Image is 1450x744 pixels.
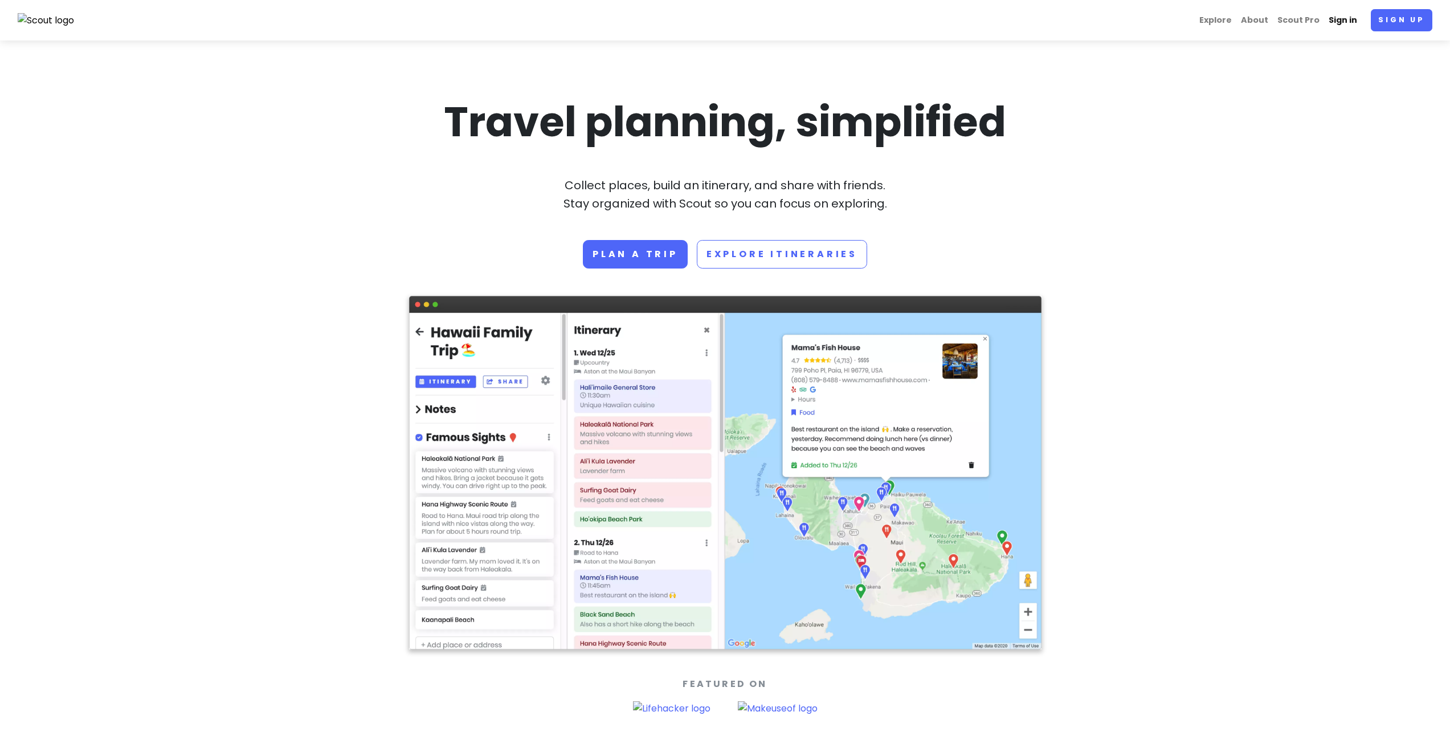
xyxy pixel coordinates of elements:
img: Screenshot of app [409,296,1041,650]
a: Scout Pro [1273,9,1324,31]
a: Sign in [1324,9,1362,31]
h1: Travel planning, simplified [409,95,1041,149]
a: Explore Itineraries [697,240,867,269]
img: Scout logo [18,13,75,28]
a: Sign up [1371,9,1432,31]
a: Explore [1195,9,1236,31]
a: Plan a trip [583,240,688,269]
img: Lifehacker logo [633,701,710,716]
a: About [1236,9,1273,31]
img: Makeuseof logo [738,701,818,716]
p: Featured On [409,677,1041,692]
p: Collect places, build an itinerary, and share with friends. Stay organized with Scout so you can ... [409,176,1041,213]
